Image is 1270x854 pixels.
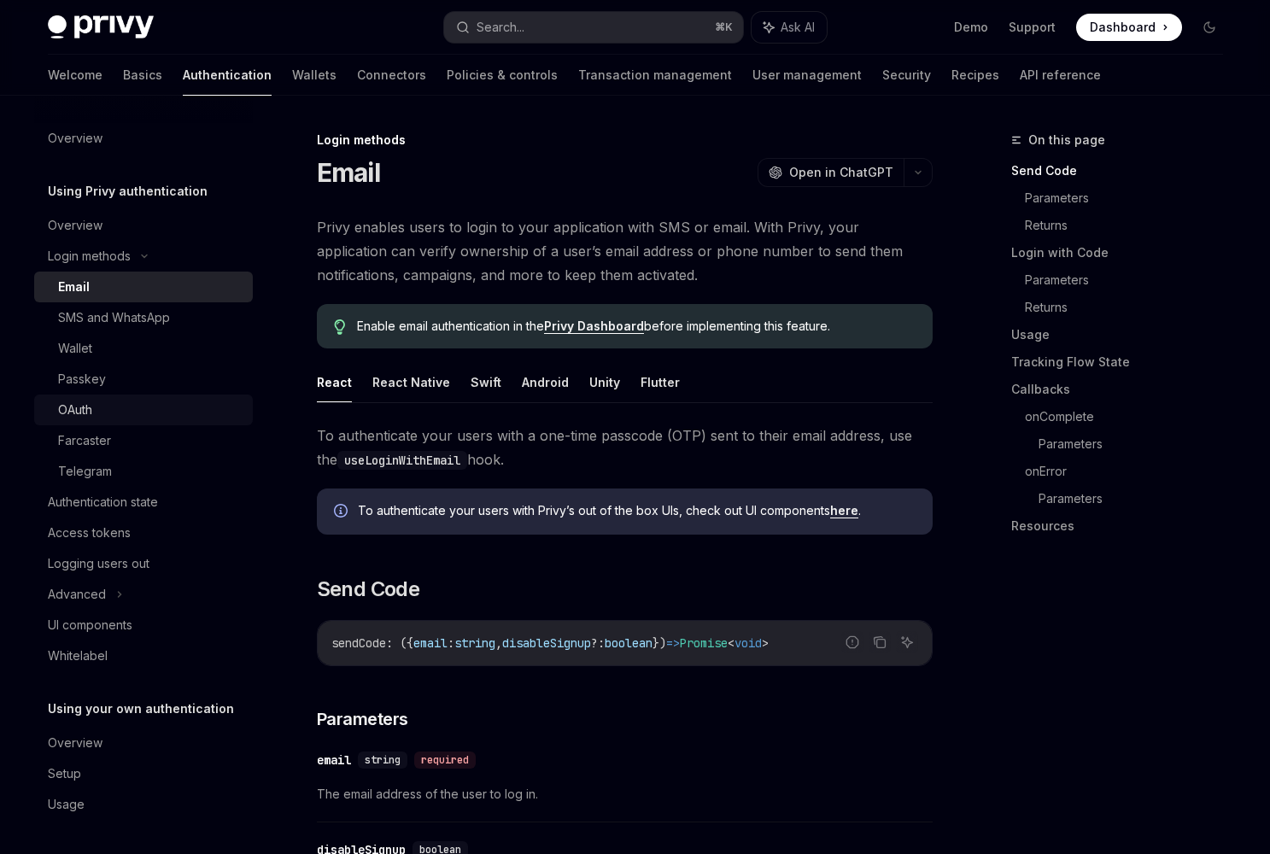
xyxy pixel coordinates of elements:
[334,504,351,521] svg: Info
[34,758,253,789] a: Setup
[34,364,253,395] a: Passkey
[48,584,106,605] div: Advanced
[34,610,253,640] a: UI components
[317,132,933,149] div: Login methods
[653,635,666,651] span: })
[34,456,253,487] a: Telegram
[48,523,131,543] div: Access tokens
[331,635,386,651] span: sendCode
[317,362,352,402] button: React
[762,635,769,651] span: >
[317,157,380,188] h1: Email
[58,369,106,389] div: Passkey
[48,553,149,574] div: Logging users out
[34,395,253,425] a: OAuth
[317,215,933,287] span: Privy enables users to login to your application with SMS or email. With Privy, your application ...
[34,210,253,241] a: Overview
[34,333,253,364] a: Wallet
[715,20,733,34] span: ⌘ K
[34,123,253,154] a: Overview
[48,733,102,753] div: Overview
[58,461,112,482] div: Telegram
[48,246,131,266] div: Login methods
[954,19,988,36] a: Demo
[869,631,891,653] button: Copy the contents from the code block
[358,502,916,519] span: To authenticate your users with Privy’s out of the box UIs, check out UI components .
[1039,485,1237,512] a: Parameters
[48,615,132,635] div: UI components
[48,181,208,202] h5: Using Privy authentication
[48,794,85,815] div: Usage
[448,635,454,651] span: :
[357,55,426,96] a: Connectors
[1011,157,1237,184] a: Send Code
[386,635,413,651] span: : ({
[34,640,253,671] a: Whitelabel
[589,362,620,402] button: Unity
[680,635,728,651] span: Promise
[34,425,253,456] a: Farcaster
[317,752,351,769] div: email
[830,503,858,518] a: here
[34,518,253,548] a: Access tokens
[1076,14,1182,41] a: Dashboard
[1039,430,1237,458] a: Parameters
[1025,403,1237,430] a: onComplete
[48,763,81,784] div: Setup
[1196,14,1223,41] button: Toggle dark mode
[48,492,158,512] div: Authentication state
[317,424,933,471] span: To authenticate your users with a one-time passcode (OTP) sent to their email address, use the hook.
[641,362,680,402] button: Flutter
[734,635,762,651] span: void
[1025,266,1237,294] a: Parameters
[413,635,448,651] span: email
[896,631,918,653] button: Ask AI
[447,55,558,96] a: Policies & controls
[1090,19,1156,36] span: Dashboard
[48,646,108,666] div: Whitelabel
[1011,376,1237,403] a: Callbacks
[58,400,92,420] div: OAuth
[34,728,253,758] a: Overview
[48,15,154,39] img: dark logo
[951,55,999,96] a: Recipes
[48,215,102,236] div: Overview
[317,576,420,603] span: Send Code
[454,635,495,651] span: string
[1011,512,1237,540] a: Resources
[1025,184,1237,212] a: Parameters
[1011,348,1237,376] a: Tracking Flow State
[789,164,893,181] span: Open in ChatGPT
[1025,294,1237,321] a: Returns
[666,635,680,651] span: =>
[752,55,862,96] a: User management
[591,635,605,651] span: ?:
[1011,321,1237,348] a: Usage
[1020,55,1101,96] a: API reference
[1025,212,1237,239] a: Returns
[471,362,501,402] button: Swift
[414,752,476,769] div: required
[444,12,743,43] button: Search...⌘K
[752,12,827,43] button: Ask AI
[58,307,170,328] div: SMS and WhatsApp
[58,338,92,359] div: Wallet
[1009,19,1056,36] a: Support
[34,272,253,302] a: Email
[34,487,253,518] a: Authentication state
[58,277,90,297] div: Email
[34,789,253,820] a: Usage
[48,128,102,149] div: Overview
[605,635,653,651] span: boolean
[578,55,732,96] a: Transaction management
[292,55,337,96] a: Wallets
[495,635,502,651] span: ,
[48,55,102,96] a: Welcome
[365,753,401,767] span: string
[334,319,346,335] svg: Tip
[1025,458,1237,485] a: onError
[477,17,524,38] div: Search...
[502,635,591,651] span: disableSignup
[728,635,734,651] span: <
[841,631,863,653] button: Report incorrect code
